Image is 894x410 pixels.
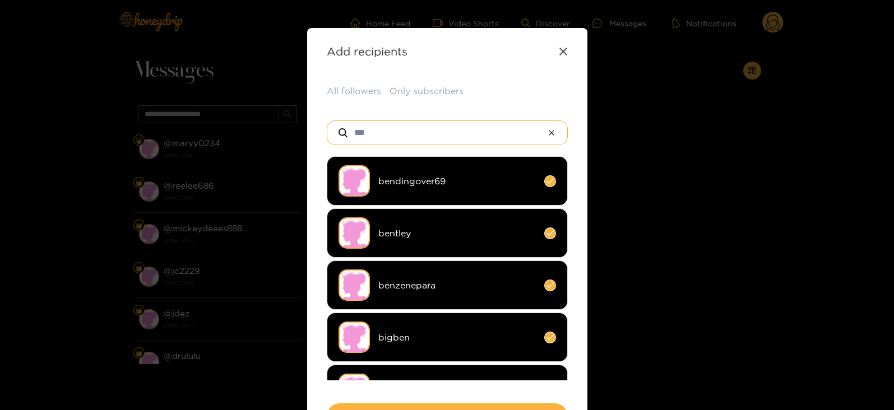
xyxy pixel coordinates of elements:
button: All followers [327,85,381,97]
img: no-avatar.png [339,217,370,249]
span: benzenepara [378,279,536,292]
img: no-avatar.png [339,322,370,353]
strong: Add recipients [327,45,407,58]
img: no-avatar.png [339,165,370,197]
img: no-avatar.png [339,374,370,405]
img: no-avatar.png [339,269,370,301]
span: bentley [378,227,536,240]
button: Only subscribers [390,85,464,97]
span: bigben [378,331,536,344]
span: bendingover69 [378,175,536,188]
